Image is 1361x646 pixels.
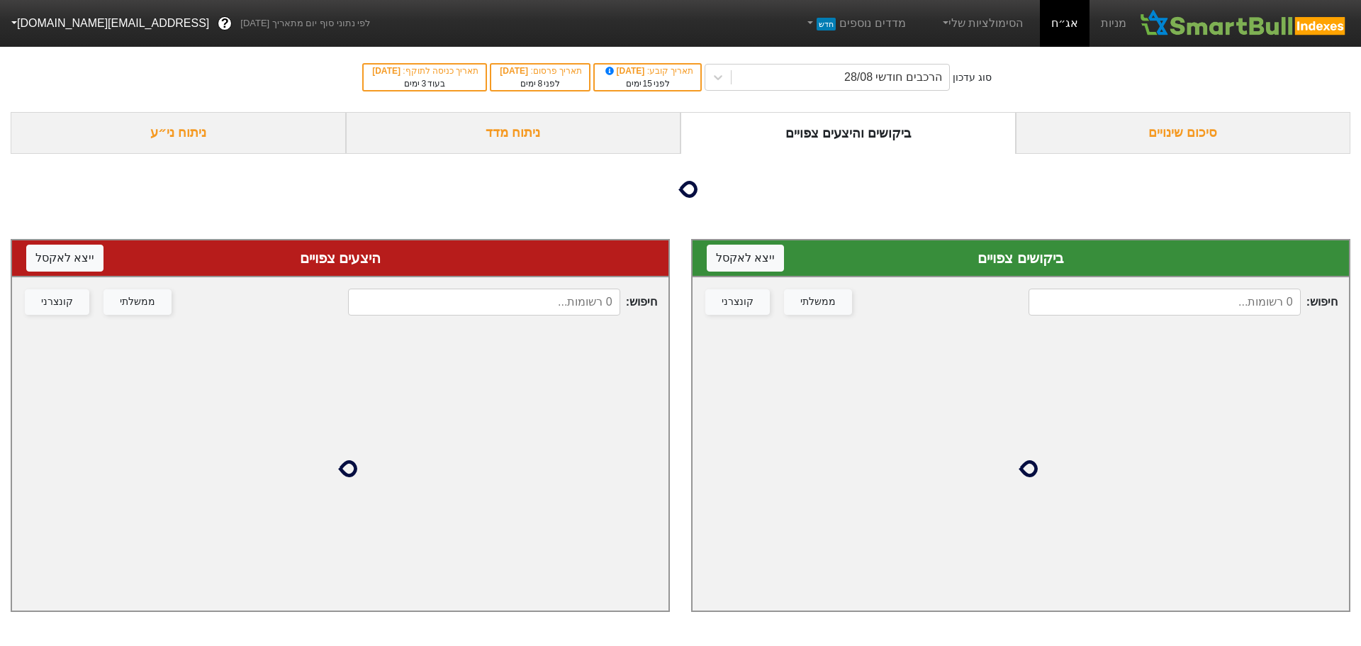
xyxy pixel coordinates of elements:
button: קונצרני [705,289,770,315]
div: ממשלתי [120,294,155,310]
div: היצעים צפויים [26,247,654,269]
button: ייצא לאקסל [26,245,103,272]
span: חיפוש : [348,289,657,316]
span: [DATE] [372,66,403,76]
div: לפני ימים [602,77,693,90]
span: [DATE] [603,66,647,76]
img: loading... [323,452,357,486]
div: ביקושים צפויים [707,247,1335,269]
span: חיפוש : [1029,289,1338,316]
span: 15 [643,79,652,89]
div: ניתוח מדד [346,112,681,154]
div: תאריך כניסה לתוקף : [371,65,478,77]
img: loading... [1004,452,1038,486]
div: סיכום שינויים [1016,112,1351,154]
div: קונצרני [41,294,73,310]
a: הסימולציות שלי [934,9,1029,38]
div: ניתוח ני״ע [11,112,346,154]
span: חדש [817,18,836,30]
div: תאריך פרסום : [498,65,582,77]
div: תאריך קובע : [602,65,693,77]
div: ביקושים והיצעים צפויים [680,112,1016,154]
div: לפני ימים [498,77,582,90]
img: loading... [663,172,698,206]
button: ייצא לאקסל [707,245,784,272]
span: לפי נתוני סוף יום מתאריך [DATE] [240,16,370,30]
div: ממשלתי [800,294,836,310]
input: 0 רשומות... [1029,289,1301,316]
span: 3 [421,79,426,89]
div: הרכבים חודשי 28/08 [844,69,942,86]
span: 8 [537,79,542,89]
button: ממשלתי [784,289,852,315]
button: קונצרני [25,289,89,315]
div: סוג עדכון [953,70,992,85]
img: SmartBull [1138,9,1350,38]
input: 0 רשומות... [348,289,620,316]
div: בעוד ימים [371,77,478,90]
div: קונצרני [722,294,754,310]
span: [DATE] [500,66,530,76]
span: ? [221,14,229,33]
a: מדדים נוספיםחדש [799,9,912,38]
button: ממשלתי [103,289,172,315]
